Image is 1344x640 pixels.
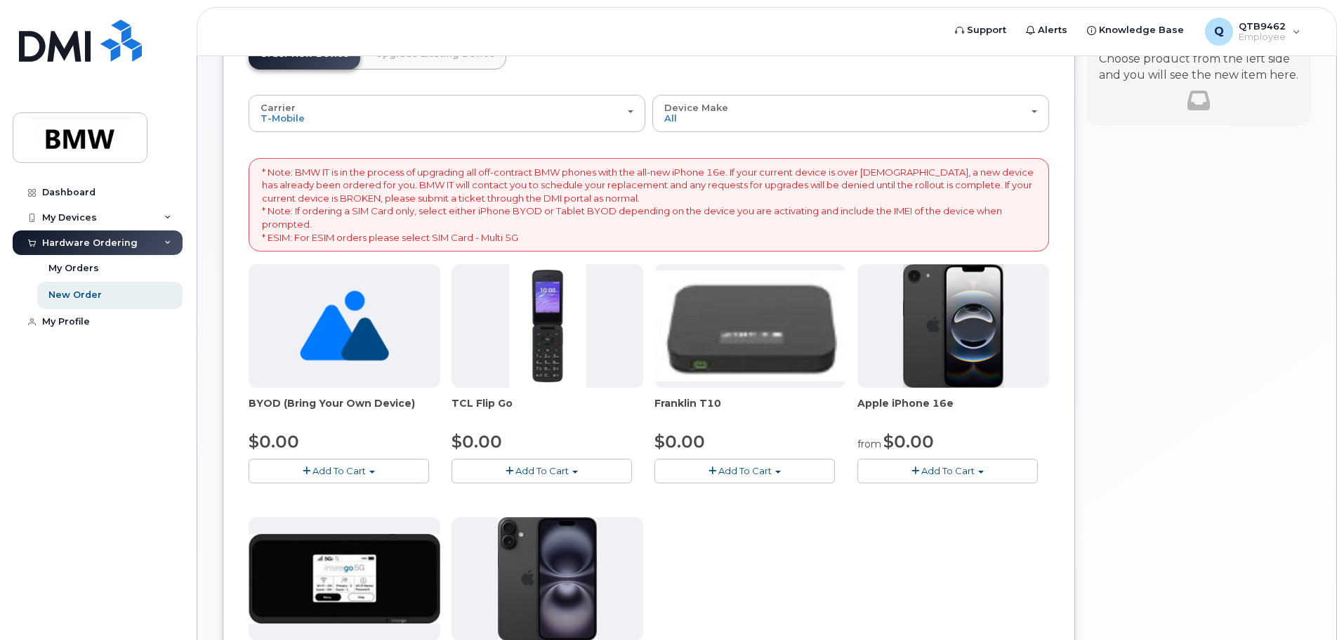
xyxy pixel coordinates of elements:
[967,23,1006,37] span: Support
[452,431,502,452] span: $0.00
[945,16,1016,44] a: Support
[664,102,728,113] span: Device Make
[903,264,1004,388] img: iphone16e.png
[921,465,975,476] span: Add To Cart
[249,534,440,624] img: cut_small_inseego_5G.jpg
[1283,579,1333,629] iframe: Messenger Launcher
[249,459,429,483] button: Add To Cart
[1038,23,1067,37] span: Alerts
[509,264,586,388] img: TCL_FLIP_MODE.jpg
[1077,16,1194,44] a: Knowledge Base
[654,270,846,381] img: t10.jpg
[718,465,772,476] span: Add To Cart
[1239,32,1286,43] span: Employee
[249,95,645,131] button: Carrier T-Mobile
[1214,23,1224,40] span: Q
[1099,23,1184,37] span: Knowledge Base
[249,431,299,452] span: $0.00
[249,396,440,424] div: BYOD (Bring Your Own Device)
[261,112,305,124] span: T-Mobile
[654,396,846,424] div: Franklin T10
[1239,20,1286,32] span: QTB9462
[515,465,569,476] span: Add To Cart
[452,396,643,424] div: TCL Flip Go
[654,431,705,452] span: $0.00
[1099,51,1298,84] p: Choose product from the left side and you will see the new item here.
[664,112,677,124] span: All
[1195,18,1310,46] div: QTB9462
[652,95,1049,131] button: Device Make All
[654,459,835,483] button: Add To Cart
[312,465,366,476] span: Add To Cart
[262,166,1036,244] p: * Note: BMW IT is in the process of upgrading all off-contract BMW phones with the all-new iPhone...
[857,438,881,450] small: from
[857,459,1038,483] button: Add To Cart
[452,459,632,483] button: Add To Cart
[1016,16,1077,44] a: Alerts
[883,431,934,452] span: $0.00
[857,396,1049,424] div: Apple iPhone 16e
[300,264,389,388] img: no_image_found-2caef05468ed5679b831cfe6fc140e25e0c280774317ffc20a367ab7fd17291e.png
[261,102,296,113] span: Carrier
